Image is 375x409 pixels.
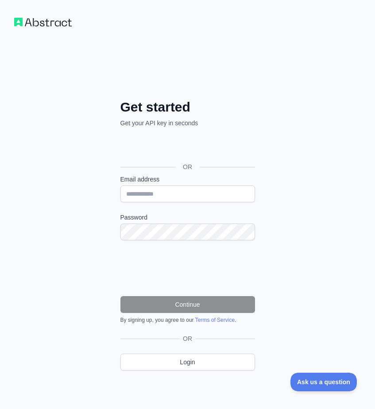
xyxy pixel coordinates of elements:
[179,334,196,343] span: OR
[120,316,255,324] div: By signing up, you agree to our .
[120,213,255,222] label: Password
[120,119,255,127] p: Get your API key in seconds
[116,137,258,157] iframe: “使用 Google 账号登录”按钮
[176,162,199,171] span: OR
[120,354,255,370] a: Login
[120,251,255,286] iframe: reCAPTCHA
[14,18,72,27] img: Workflow
[120,175,255,184] label: Email address
[195,317,235,323] a: Terms of Service
[120,99,255,115] h2: Get started
[120,296,255,313] button: Continue
[290,373,357,391] iframe: Toggle Customer Support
